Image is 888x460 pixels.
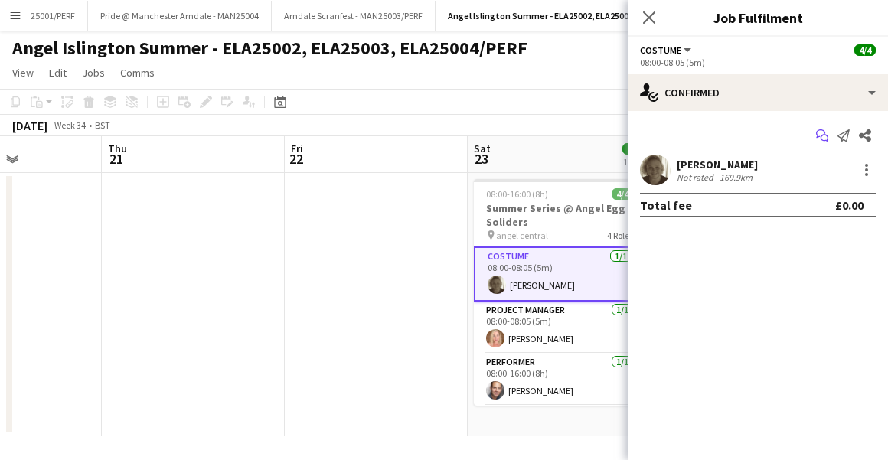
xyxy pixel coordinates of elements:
div: £0.00 [835,197,864,213]
a: Comms [114,63,161,83]
button: Arndale Scranfest - MAN25003/PERF [272,1,436,31]
app-card-role: Costume1/108:00-08:05 (5m)[PERSON_NAME] [474,246,645,302]
span: 23 [472,150,491,168]
a: Edit [43,63,73,83]
div: 1 Job [623,156,643,168]
div: [DATE] [12,118,47,133]
div: 08:00-08:05 (5m) [640,57,876,68]
div: Not rated [677,171,717,183]
a: View [6,63,40,83]
span: 4/4 [622,143,644,155]
button: Costume [640,44,694,56]
app-job-card: 08:00-16:00 (8h)4/4Summer Series @ Angel Egg Soliders angel central4 RolesCostume1/108:00-08:05 (... [474,179,645,406]
div: Total fee [640,197,692,213]
span: Costume [640,44,681,56]
span: Jobs [82,66,105,80]
span: angel central [496,230,548,241]
span: Sat [474,142,491,155]
app-card-role: Project Manager1/108:00-08:05 (5m)[PERSON_NAME] [474,302,645,354]
span: Edit [49,66,67,80]
div: Confirmed [628,74,888,111]
app-card-role: Performer1/108:00-16:00 (8h)[PERSON_NAME] [474,354,645,406]
span: 22 [289,150,303,168]
span: Week 34 [51,119,89,131]
button: Angel Islington Summer - ELA25002, ELA25003, ELA25004/PERF [436,1,710,31]
a: Jobs [76,63,111,83]
span: Comms [120,66,155,80]
h3: Job Fulfilment [628,8,888,28]
span: 4/4 [854,44,876,56]
span: 21 [106,150,127,168]
span: Thu [108,142,127,155]
span: 4 Roles [607,230,633,241]
div: 169.9km [717,171,756,183]
span: 4/4 [612,188,633,200]
span: Fri [291,142,303,155]
h1: Angel Islington Summer - ELA25002, ELA25003, ELA25004/PERF [12,37,527,60]
button: Pride @ Manchester Arndale - MAN25004 [88,1,272,31]
div: [PERSON_NAME] [677,158,758,171]
span: View [12,66,34,80]
div: BST [95,119,110,131]
span: 08:00-16:00 (8h) [486,188,548,200]
h3: Summer Series @ Angel Egg Soliders [474,201,645,229]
